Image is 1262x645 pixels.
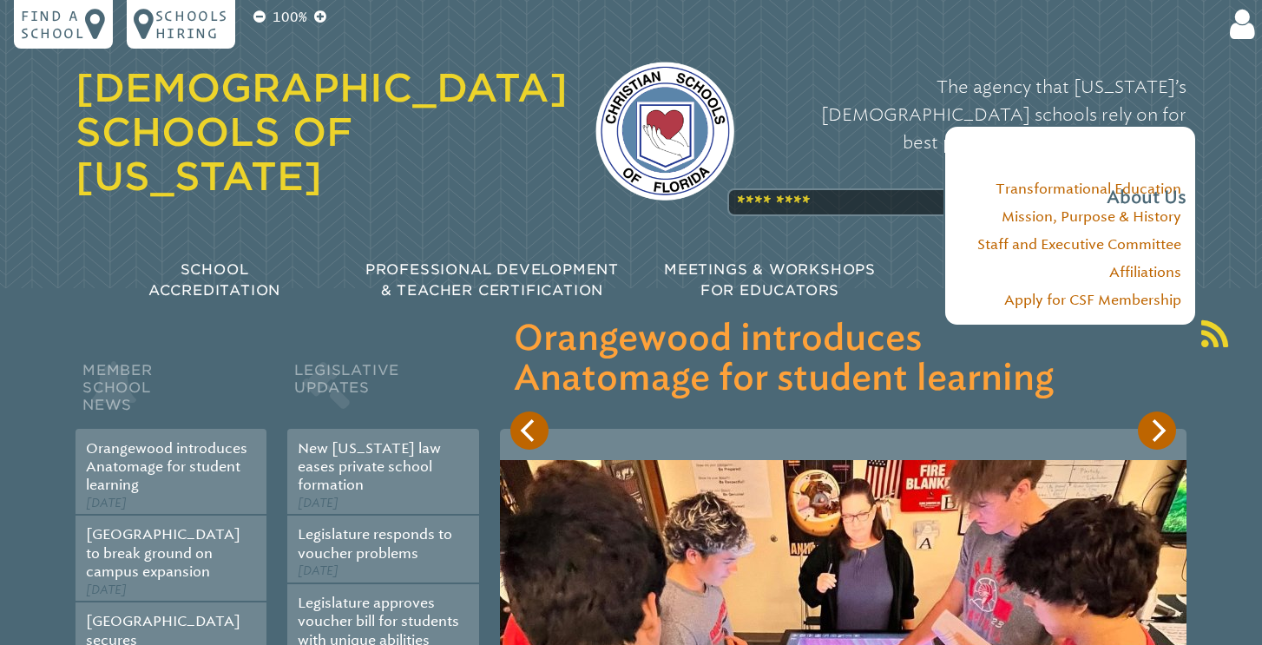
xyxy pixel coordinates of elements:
[1138,411,1176,450] button: Next
[762,73,1186,212] p: The agency that [US_STATE]’s [DEMOGRAPHIC_DATA] schools rely on for best practices in accreditati...
[664,261,876,299] span: Meetings & Workshops for Educators
[298,563,339,578] span: [DATE]
[86,526,240,580] a: [GEOGRAPHIC_DATA] to break ground on campus expansion
[298,440,441,494] a: New [US_STATE] law eases private school formation
[21,7,85,42] p: Find a school
[86,440,247,494] a: Orangewood introduces Anatomage for student learning
[155,7,228,42] p: Schools Hiring
[298,526,452,561] a: Legislature responds to voucher problems
[148,261,280,299] span: School Accreditation
[510,411,549,450] button: Previous
[269,7,311,28] p: 100%
[287,358,478,429] h2: Legislative Updates
[595,62,734,201] img: csf-logo-web-colors.png
[365,261,619,299] span: Professional Development & Teacher Certification
[977,236,1181,253] a: Staff and Executive Committee
[514,319,1173,399] h3: Orangewood introduces Anatomage for student learning
[76,358,266,429] h2: Member School News
[1109,264,1181,280] a: Affiliations
[86,582,127,597] span: [DATE]
[1107,184,1186,212] span: About Us
[76,65,568,199] a: [DEMOGRAPHIC_DATA] Schools of [US_STATE]
[298,496,339,510] span: [DATE]
[86,496,127,510] span: [DATE]
[1004,292,1181,308] a: Apply for CSF Membership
